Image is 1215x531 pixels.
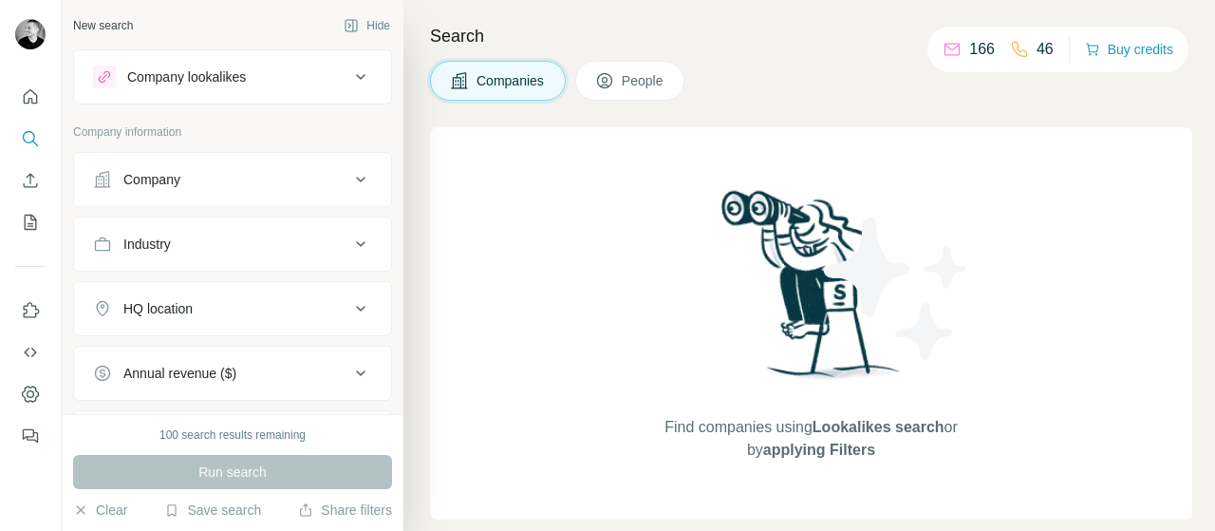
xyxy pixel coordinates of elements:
button: Industry [74,221,391,267]
button: Annual revenue ($) [74,351,391,396]
span: Lookalikes search [813,419,944,435]
button: Enrich CSV [15,163,46,198]
img: Avatar [15,19,46,49]
button: My lists [15,205,46,239]
button: Hide [330,11,403,40]
img: Surfe Illustration - Woman searching with binoculars [713,185,910,397]
button: Use Surfe on LinkedIn [15,294,46,328]
button: Company lookalikes [74,54,391,100]
button: Search [15,122,46,156]
p: Company information [73,123,392,141]
button: Feedback [15,419,46,453]
p: 166 [969,38,995,61]
span: Companies [477,71,546,90]
div: 100 search results remaining [159,427,306,444]
p: 46 [1037,38,1054,61]
button: Share filters [298,501,392,520]
button: Buy credits [1085,36,1173,63]
div: Annual revenue ($) [123,364,236,383]
div: Industry [123,235,171,254]
span: People [622,71,665,90]
button: Use Surfe API [15,335,46,370]
button: Clear [73,501,127,520]
button: HQ location [74,286,391,332]
img: Surfe Illustration - Stars [812,203,982,374]
span: applying Filters [763,442,875,458]
div: Company [123,170,180,189]
div: Company lookalikes [127,67,246,86]
button: Dashboard [15,377,46,411]
div: New search [73,17,133,34]
button: Quick start [15,80,46,114]
button: Save search [164,501,261,520]
button: Company [74,157,391,202]
h4: Search [430,23,1192,49]
div: HQ location [123,299,193,318]
span: Find companies using or by [659,416,963,462]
